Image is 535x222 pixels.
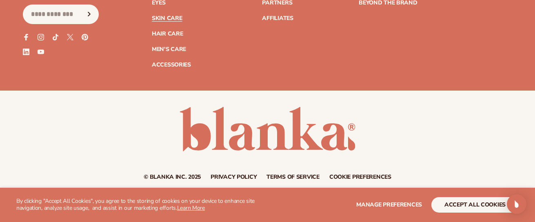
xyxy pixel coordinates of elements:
button: Subscribe [80,4,98,24]
p: By clicking "Accept All Cookies", you agree to the storing of cookies on your device to enhance s... [16,198,257,212]
span: Manage preferences [356,201,422,209]
a: Accessories [152,62,191,68]
div: Open Intercom Messenger [507,194,526,214]
a: Hair Care [152,31,183,37]
a: Privacy policy [211,174,257,180]
button: Manage preferences [356,197,422,213]
a: Learn More [177,204,205,212]
a: Terms of service [266,174,320,180]
a: Skin Care [152,16,182,21]
a: Affiliates [262,16,293,21]
a: Cookie preferences [329,174,391,180]
a: Men's Care [152,47,186,52]
button: accept all cookies [431,197,519,213]
small: © Blanka Inc. 2025 [144,173,201,181]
